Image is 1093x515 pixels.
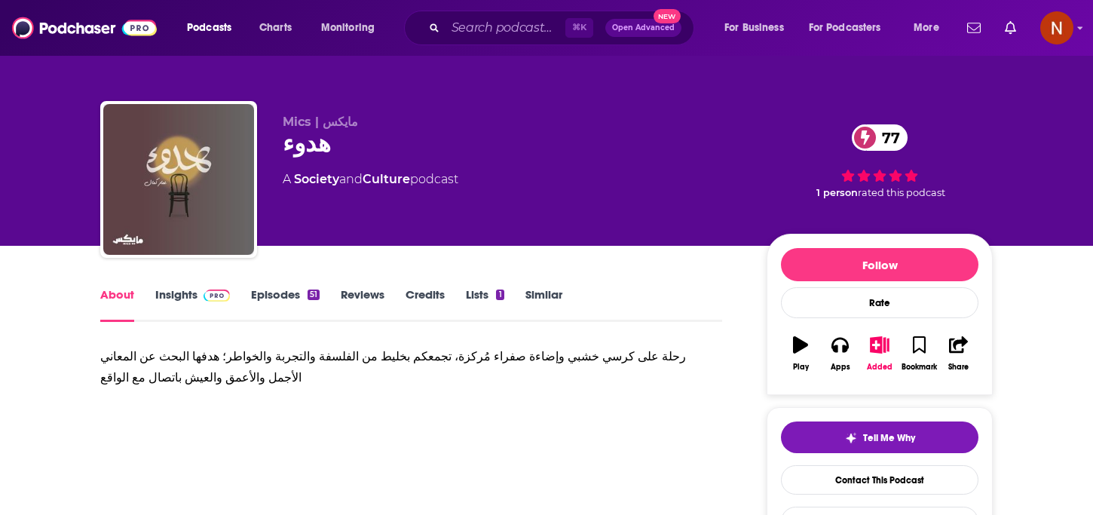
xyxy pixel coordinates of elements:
div: Play [793,363,809,372]
div: 77 1 personrated this podcast [767,115,993,208]
a: Episodes51 [251,287,320,322]
a: InsightsPodchaser Pro [155,287,230,322]
div: 1 [496,290,504,300]
button: tell me why sparkleTell Me Why [781,422,978,453]
button: open menu [176,16,251,40]
span: and [339,172,363,186]
a: Society [294,172,339,186]
span: Podcasts [187,17,231,38]
button: Follow [781,248,978,281]
img: tell me why sparkle [845,432,857,444]
span: Mics | مايكس [283,115,358,129]
button: open menu [714,16,803,40]
span: Charts [259,17,292,38]
a: Culture [363,172,410,186]
a: Similar [525,287,562,322]
span: ⌘ K [565,18,593,38]
span: Logged in as AdelNBM [1040,11,1073,44]
span: More [914,17,939,38]
button: Open AdvancedNew [605,19,681,37]
span: rated this podcast [858,187,945,198]
a: About [100,287,134,322]
button: Show profile menu [1040,11,1073,44]
span: Open Advanced [612,24,675,32]
div: Share [948,363,969,372]
div: 51 [308,290,320,300]
img: User Profile [1040,11,1073,44]
div: Bookmark [902,363,937,372]
span: Monitoring [321,17,375,38]
img: Podchaser - Follow, Share and Rate Podcasts [12,14,157,42]
div: A podcast [283,170,458,189]
input: Search podcasts, credits, & more... [445,16,565,40]
div: Search podcasts, credits, & more... [418,11,709,45]
a: Lists1 [466,287,504,322]
a: Credits [406,287,445,322]
a: Charts [250,16,301,40]
div: Added [867,363,892,372]
span: 77 [867,124,908,151]
div: رحلة على كرسي خشبي وإضاءة صفراء مُركزة، تجمعكم بخليط من الفلسفة والتجربة والخواطر؛ هدفها البحث عن... [100,346,722,388]
button: Play [781,326,820,381]
span: New [654,9,681,23]
img: Podchaser Pro [204,290,230,302]
a: 77 [852,124,908,151]
button: Added [860,326,899,381]
button: open menu [311,16,394,40]
button: open menu [799,16,903,40]
button: Bookmark [899,326,938,381]
a: Reviews [341,287,384,322]
a: Show notifications dropdown [999,15,1022,41]
button: Apps [820,326,859,381]
a: Contact This Podcast [781,465,978,495]
div: Apps [831,363,850,372]
span: For Podcasters [809,17,881,38]
span: For Business [724,17,784,38]
div: Rate [781,287,978,318]
span: Tell Me Why [863,432,915,444]
button: Share [939,326,978,381]
img: هدوء [103,104,254,255]
a: Show notifications dropdown [961,15,987,41]
button: open menu [903,16,958,40]
span: 1 person [816,187,858,198]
